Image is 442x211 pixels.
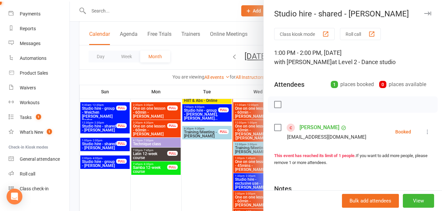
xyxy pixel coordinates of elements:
[403,194,434,208] button: View
[264,9,442,18] div: Studio hire - shared - [PERSON_NAME]
[274,152,431,166] div: If you want to add more people, please remove 1 or more attendees.
[274,48,431,67] div: 1:00 PM - 2:00 PM, [DATE]
[332,59,396,65] span: at Level 2 - Dance studio
[395,129,411,134] div: Booked
[274,28,335,40] button: Class kiosk mode
[379,81,386,88] div: 0
[9,167,69,181] a: Roll call
[9,51,69,66] a: Automations
[20,70,48,76] div: Product Sales
[20,171,35,176] div: Roll call
[274,184,292,193] div: Notes
[9,7,69,21] a: Payments
[9,36,69,51] a: Messages
[9,81,69,95] a: Waivers
[20,85,36,90] div: Waivers
[274,153,356,158] strong: This event has reached its limit of 1 people.
[331,81,338,88] div: 1
[47,129,52,134] span: 1
[9,125,69,140] a: What's New1
[274,59,332,65] span: with [PERSON_NAME]
[331,80,374,89] div: places booked
[9,95,69,110] a: Workouts
[20,56,46,61] div: Automations
[20,100,39,105] div: Workouts
[9,181,69,196] a: Class kiosk mode
[7,189,22,204] div: Open Intercom Messenger
[20,11,40,16] div: Payments
[9,110,69,125] a: Tasks 1
[20,115,32,120] div: Tasks
[9,66,69,81] a: Product Sales
[36,114,41,120] span: 1
[379,80,426,89] div: places available
[20,186,49,191] div: Class check-in
[274,80,304,89] div: Attendees
[20,129,43,135] div: What's New
[20,41,40,46] div: Messages
[9,152,69,167] a: General attendance kiosk mode
[20,26,36,31] div: Reports
[299,122,339,133] a: [PERSON_NAME]
[9,21,69,36] a: Reports
[20,156,60,162] div: General attendance
[340,28,381,40] button: Roll call
[342,194,399,208] button: Bulk add attendees
[287,133,366,141] div: [EMAIL_ADDRESS][DOMAIN_NAME]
